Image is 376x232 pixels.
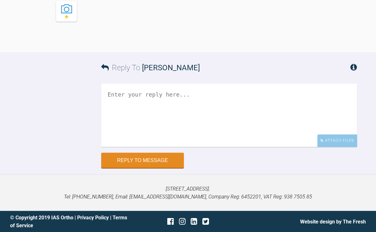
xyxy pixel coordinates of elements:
[300,218,366,224] a: Website design by The Fresh
[101,153,184,168] button: Reply to Message
[101,62,200,74] h3: Reply To
[142,63,200,72] span: [PERSON_NAME]
[317,134,357,147] div: Attach Files
[10,213,129,229] div: © Copyright 2019 IAS Ortho | |
[77,214,109,220] a: Privacy Policy
[10,185,366,201] p: [STREET_ADDRESS]. Tel: [PHONE_NUMBER], Email: [EMAIL_ADDRESS][DOMAIN_NAME], Company Reg: 6452201,...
